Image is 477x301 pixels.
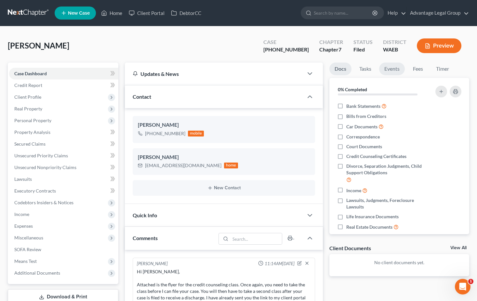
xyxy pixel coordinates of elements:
div: [PERSON_NAME] [138,121,310,129]
span: Income [14,211,29,217]
span: Quick Info [133,212,157,218]
span: Lawsuits [14,176,32,182]
span: Case Dashboard [14,71,47,76]
div: [PERSON_NAME] [138,153,310,161]
a: Timer [431,63,454,75]
div: Status [353,38,373,46]
div: [EMAIL_ADDRESS][DOMAIN_NAME] [145,162,221,169]
span: Income [346,187,361,194]
a: Advantage Legal Group [407,7,469,19]
span: Property Analysis [14,129,50,135]
a: Tasks [354,63,377,75]
span: Executory Contracts [14,188,56,193]
span: Life Insurance Documents [346,213,399,220]
div: [PHONE_NUMBER] [263,46,309,53]
input: Search by name... [314,7,373,19]
div: Chapter [319,46,343,53]
span: Bank Statements [346,103,380,109]
span: Client Profile [14,94,41,100]
p: No client documents yet. [335,259,464,266]
div: Updates & News [133,70,296,77]
span: Codebtors Insiders & Notices [14,200,73,205]
span: Divorce, Separation Judgments, Child Support Obligations [346,163,429,176]
span: Means Test [14,258,37,264]
div: [PERSON_NAME] [137,261,168,267]
input: Search... [231,233,282,244]
div: Chapter [319,38,343,46]
span: 7 [338,46,341,52]
a: Fees [407,63,428,75]
iframe: Intercom live chat [455,279,470,294]
strong: 0% Completed [338,87,367,92]
div: Filed [353,46,373,53]
a: Help [384,7,406,19]
div: District [383,38,406,46]
span: Expenses [14,223,33,229]
span: Personal Property [14,118,51,123]
span: SOFA Review [14,247,41,252]
a: Events [379,63,405,75]
button: Preview [417,38,461,53]
span: Contact [133,93,151,100]
a: Credit Report [9,79,118,91]
span: Miscellaneous [14,235,43,240]
span: Real Estate Documents [346,224,392,230]
span: Credit Counseling Certificates [346,153,406,160]
div: mobile [188,131,204,136]
span: Unsecured Priority Claims [14,153,68,158]
span: Secured Claims [14,141,46,147]
a: Executory Contracts [9,185,118,197]
a: DebtorCC [168,7,205,19]
div: [PHONE_NUMBER] [145,130,185,137]
span: 11:14AM[DATE] [265,261,295,267]
span: Retirement, 401K, IRA, Pension, Annuities [346,234,429,247]
span: Credit Report [14,82,42,88]
a: Property Analysis [9,126,118,138]
a: Unsecured Nonpriority Claims [9,162,118,173]
span: [PERSON_NAME] [8,41,69,50]
a: Lawsuits [9,173,118,185]
span: 1 [468,279,473,284]
a: SOFA Review [9,244,118,255]
div: Case [263,38,309,46]
div: WAEB [383,46,406,53]
span: Real Property [14,106,42,111]
span: Lawsuits, Judgments, Foreclosure Lawsuits [346,197,429,210]
span: Additional Documents [14,270,60,276]
span: Car Documents [346,123,378,130]
span: Court Documents [346,143,382,150]
a: Secured Claims [9,138,118,150]
span: Comments [133,235,158,241]
span: Unsecured Nonpriority Claims [14,165,76,170]
a: Home [98,7,126,19]
a: Case Dashboard [9,68,118,79]
span: Correspondence [346,134,380,140]
a: Docs [329,63,351,75]
a: View All [450,246,467,250]
div: home [224,163,238,168]
span: New Case [68,11,90,16]
div: Client Documents [329,245,371,251]
a: Client Portal [126,7,168,19]
span: Bills from Creditors [346,113,386,120]
a: Unsecured Priority Claims [9,150,118,162]
button: New Contact [138,185,310,191]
